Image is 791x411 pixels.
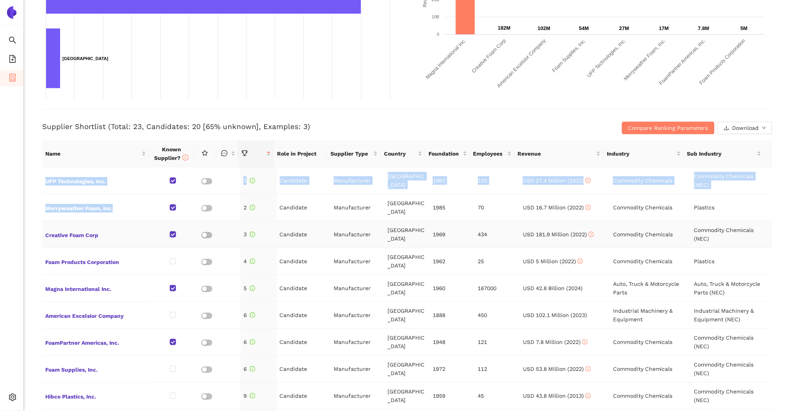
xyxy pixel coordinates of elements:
[432,14,439,19] text: 10B
[277,302,331,329] td: Candidate
[475,329,520,356] td: 121
[619,25,629,31] text: 27M
[277,248,331,275] td: Candidate
[331,149,372,158] span: Supplier Type
[430,194,475,221] td: 1985
[610,329,691,356] td: Commodity Chemicals
[585,366,591,372] span: info-circle
[331,275,385,302] td: Manufacturer
[498,25,511,31] text: 182M
[430,329,475,356] td: 1948
[610,383,691,409] td: Commodity Chemicals
[9,52,16,68] span: file-add
[277,383,331,409] td: Candidate
[250,205,255,210] span: info-circle
[277,356,331,383] td: Candidate
[244,339,255,345] span: 6
[475,221,520,248] td: 434
[331,248,385,275] td: Manufacturer
[496,37,547,89] text: American Excelsior Company
[582,339,588,345] span: info-circle
[331,329,385,356] td: Manufacturer
[610,248,691,275] td: Commodity Chemicals
[385,356,430,383] td: [GEOGRAPHIC_DATA]
[250,285,255,291] span: info-circle
[45,364,147,374] span: Foam Supplies, Inc.
[331,302,385,329] td: Manufacturer
[610,302,691,329] td: Industrial Machinery & Equipment
[242,150,248,156] span: trophy
[42,122,529,132] h3: Supplier Shortlist (Total: 23, Candidates: 20 [65% unknown], Examples: 3)
[250,366,255,372] span: info-circle
[250,259,255,264] span: info-circle
[331,383,385,409] td: Manufacturer
[244,285,255,291] span: 5
[430,248,475,275] td: 1962
[607,149,675,158] span: Industry
[244,231,255,237] span: 3
[610,356,691,383] td: Commodity Chemicals
[588,232,594,237] span: info-circle
[250,312,255,318] span: info-circle
[691,329,772,356] td: Commodity Chemicals (NEC)
[475,194,520,221] td: 70
[523,393,591,399] span: USD 43.8 Million (2013)
[9,71,16,87] span: container
[430,302,475,329] td: 1888
[610,275,691,302] td: Auto, Truck & Motorcycle Parts
[585,178,591,183] span: info-circle
[732,124,759,132] span: Download
[385,329,430,356] td: [GEOGRAPHIC_DATA]
[691,248,772,275] td: Plastics
[425,38,467,80] text: Magna International Inc.
[385,275,430,302] td: [GEOGRAPHIC_DATA]
[718,122,772,134] button: downloadDownloaddown
[45,202,147,213] span: Merryweather Foam, Inc.
[687,149,755,158] span: Sub Industry
[385,302,430,329] td: [GEOGRAPHIC_DATA]
[475,383,520,409] td: 45
[182,154,188,161] span: info-circle
[221,150,228,156] span: message
[523,204,591,211] span: USD 16.7 Million (2022)
[244,204,255,211] span: 2
[430,221,475,248] td: 1969
[475,302,520,329] td: 450
[475,275,520,302] td: 167000
[331,194,385,221] td: Manufacturer
[244,258,255,264] span: 4
[659,25,669,31] text: 17M
[628,124,708,132] span: Compare Ranking Parameters
[45,175,147,186] span: UFP Technologies, Inc.
[331,167,385,194] td: Manufacturer
[437,32,439,37] text: 0
[250,178,255,183] span: info-circle
[216,140,238,167] th: this column is sortable
[698,38,747,86] text: Foam Products Corporation
[604,140,684,167] th: this column's title is Industry,this column is sortable
[9,391,16,406] span: setting
[277,194,331,221] td: Candidate
[684,140,764,167] th: this column's title is Sub Industry,this column is sortable
[244,393,255,399] span: 9
[331,356,385,383] td: Manufacturer
[610,167,691,194] td: Commodity Chemicals
[538,25,551,31] text: 102M
[691,221,772,248] td: Commodity Chemicals (NEC)
[622,38,667,82] text: Merryweather Foam, Inc.
[45,149,140,158] span: Name
[691,356,772,383] td: Commodity Chemicals (NEC)
[385,194,430,221] td: [GEOGRAPHIC_DATA]
[475,356,520,383] td: 112
[724,125,729,131] span: download
[430,356,475,383] td: 1972
[45,391,147,401] span: Hibco Plastics, Inc.
[250,232,255,237] span: info-circle
[741,25,748,31] text: 5M
[277,329,331,356] td: Candidate
[610,194,691,221] td: Commodity Chemicals
[277,275,331,302] td: Candidate
[585,393,591,399] span: info-circle
[523,285,583,291] span: USD 42.8 Billion (2024)
[385,248,430,275] td: [GEOGRAPHIC_DATA]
